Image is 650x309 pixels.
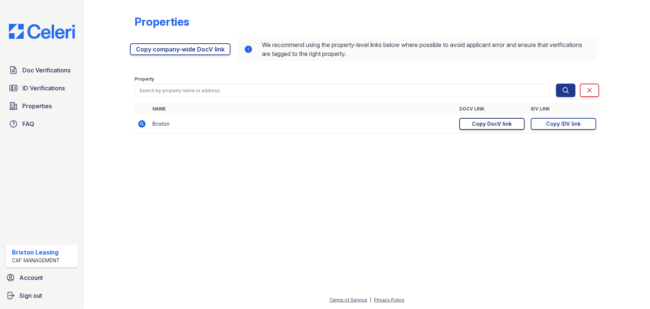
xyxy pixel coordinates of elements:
div: | [370,297,371,303]
th: Name [149,103,456,115]
td: Brixton [149,115,456,133]
div: Properties [134,15,189,28]
img: CE_Logo_Blue-a8612792a0a2168367f1c8372b55b34899dd931a85d93a1a3d3e32e68fde9ad4.png [3,24,81,39]
a: Copy IDV link [531,118,596,130]
div: Copy DocV link [472,120,512,128]
div: CAF Management [12,257,60,264]
div: Copy IDV link [546,120,581,128]
th: IDV Link [528,103,599,115]
a: Account [3,270,81,285]
div: We recommend using the property-level links below where possible to avoid applicant error and ens... [238,37,596,61]
span: Properties [22,102,52,110]
a: Sign out [3,288,81,303]
a: Copy company-wide DocV link [130,43,231,55]
a: Properties [6,99,78,113]
a: Doc Verifications [6,63,78,78]
label: Property [134,76,154,82]
a: FAQ [6,116,78,131]
input: Search by property name or address [134,84,550,97]
span: ID Verifications [22,84,65,93]
div: Brixton Leasing [12,248,60,257]
a: ID Verifications [6,81,78,96]
th: DocV Link [456,103,528,115]
span: Account [19,273,43,282]
span: Sign out [19,291,42,300]
a: Copy DocV link [459,118,525,130]
a: Privacy Policy [374,297,405,303]
span: FAQ [22,119,34,128]
span: Doc Verifications [22,66,70,75]
a: Terms of Service [329,297,367,303]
